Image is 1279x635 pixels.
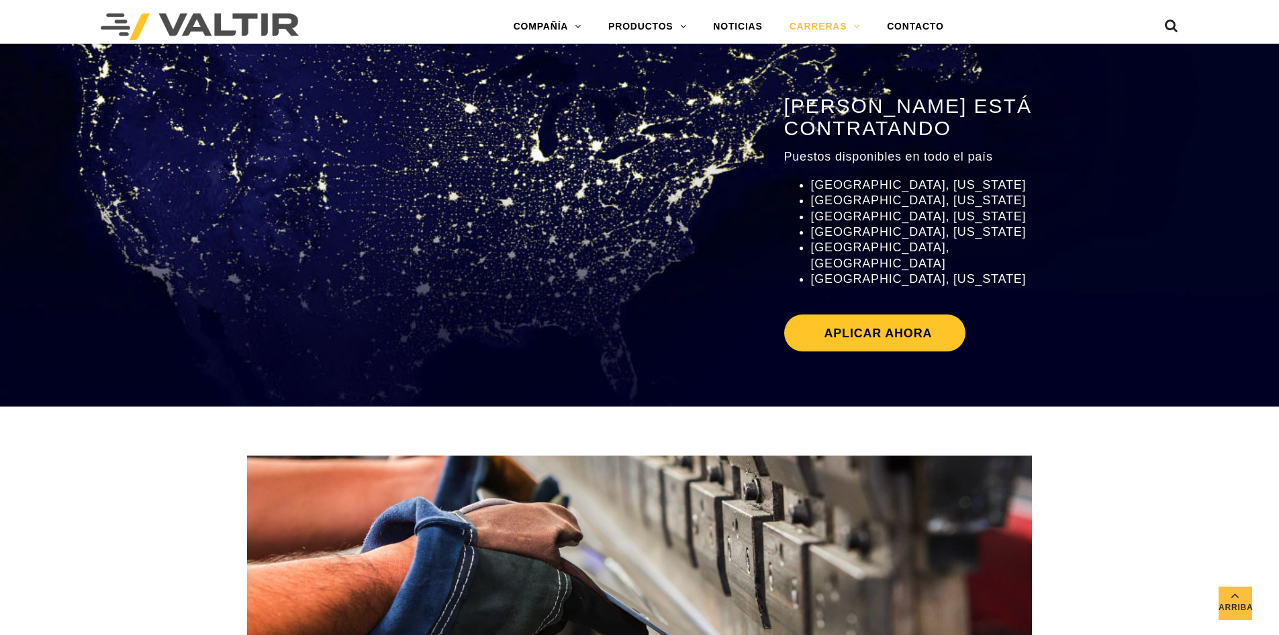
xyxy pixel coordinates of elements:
[887,21,943,32] font: CONTACTO
[514,21,569,32] font: COMPAÑÍA
[595,13,700,40] a: PRODUCTOS
[811,272,1027,286] font: [GEOGRAPHIC_DATA], [US_STATE]
[790,21,847,32] font: CARRERAS
[784,95,1032,139] font: [PERSON_NAME] ESTÁ CONTRATANDO
[776,13,874,40] a: CARRERAS
[811,194,1027,207] font: [GEOGRAPHIC_DATA], [US_STATE]
[873,13,957,40] a: CONTACTO
[608,21,673,32] font: PRODUCTOS
[784,150,993,163] font: Puestos disponibles en todo el país
[713,21,762,32] font: NOTICIAS
[811,210,1027,223] font: [GEOGRAPHIC_DATA], [US_STATE]
[811,241,950,269] font: [GEOGRAPHIC_DATA], [GEOGRAPHIC_DATA]
[1219,587,1252,620] a: Arriba
[811,225,1027,239] font: [GEOGRAPHIC_DATA], [US_STATE]
[811,178,1027,192] font: [GEOGRAPHIC_DATA], [US_STATE]
[700,13,775,40] a: NOTICIAS
[784,314,966,352] a: Aplicar ahora
[500,13,595,40] a: COMPAÑÍA
[101,13,299,40] img: Valtir
[1219,603,1253,612] font: Arriba
[824,327,933,340] font: Aplicar ahora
